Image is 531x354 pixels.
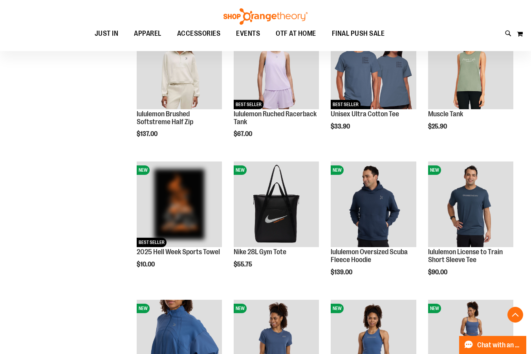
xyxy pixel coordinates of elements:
[234,161,319,248] a: Nike 28L Gym ToteNEW
[331,304,344,313] span: NEW
[177,25,221,42] span: ACCESSORIES
[331,123,351,130] span: $33.90
[428,161,513,248] a: lululemon License to Train Short Sleeve TeeNEW
[332,25,385,42] span: FINAL PUSH SALE
[133,158,226,288] div: product
[331,165,344,175] span: NEW
[234,24,319,109] img: lululemon Ruched Racerback Tank
[234,24,319,110] a: lululemon Ruched Racerback TankNEWBEST SELLER
[428,161,513,247] img: lululemon License to Train Short Sleeve Tee
[230,20,323,158] div: product
[234,304,247,313] span: NEW
[331,248,408,264] a: lululemon Oversized Scuba Fleece Hoodie
[133,20,226,158] div: product
[234,100,264,109] span: BEST SELLER
[234,165,247,175] span: NEW
[234,261,253,268] span: $55.75
[331,110,399,118] a: Unisex Ultra Cotton Tee
[331,24,416,110] a: Unisex Ultra Cotton TeeNEWBEST SELLER
[230,158,323,288] div: product
[126,25,169,43] a: APPAREL
[234,161,319,247] img: Nike 28L Gym Tote
[137,161,222,247] img: OTF 2025 Hell Week Event Retail
[222,8,309,25] img: Shop Orangetheory
[331,24,416,109] img: Unisex Ultra Cotton Tee
[276,25,316,42] span: OTF AT HOME
[331,269,353,276] span: $139.00
[236,25,260,42] span: EVENTS
[137,161,222,248] a: OTF 2025 Hell Week Event RetailNEWBEST SELLER
[477,341,522,349] span: Chat with an Expert
[428,24,513,110] a: Muscle TankNEW
[87,25,126,42] a: JUST IN
[137,24,222,109] img: lululemon Brushed Softstreme Half Zip
[268,25,324,43] a: OTF AT HOME
[137,110,193,126] a: lululemon Brushed Softstreme Half Zip
[459,336,527,354] button: Chat with an Expert
[507,307,523,323] button: Back To Top
[428,269,449,276] span: $90.00
[134,25,161,42] span: APPAREL
[137,165,150,175] span: NEW
[327,20,420,150] div: product
[137,248,220,256] a: 2025 Hell Week Sports Towel
[331,100,361,109] span: BEST SELLER
[424,20,517,150] div: product
[428,123,448,130] span: $25.90
[228,25,268,43] a: EVENTS
[234,110,317,126] a: lululemon Ruched Racerback Tank
[137,261,156,268] span: $10.00
[137,238,167,247] span: BEST SELLER
[428,248,503,264] a: lululemon License to Train Short Sleeve Tee
[324,25,393,43] a: FINAL PUSH SALE
[137,130,159,138] span: $137.00
[95,25,119,42] span: JUST IN
[137,24,222,110] a: lululemon Brushed Softstreme Half ZipNEW
[137,304,150,313] span: NEW
[424,158,517,295] div: product
[234,130,253,138] span: $67.00
[428,24,513,109] img: Muscle Tank
[331,161,416,248] a: lululemon Oversized Scuba Fleece HoodieNEW
[234,248,286,256] a: Nike 28L Gym Tote
[169,25,229,43] a: ACCESSORIES
[428,304,441,313] span: NEW
[428,110,463,118] a: Muscle Tank
[428,165,441,175] span: NEW
[327,158,420,295] div: product
[331,161,416,247] img: lululemon Oversized Scuba Fleece Hoodie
